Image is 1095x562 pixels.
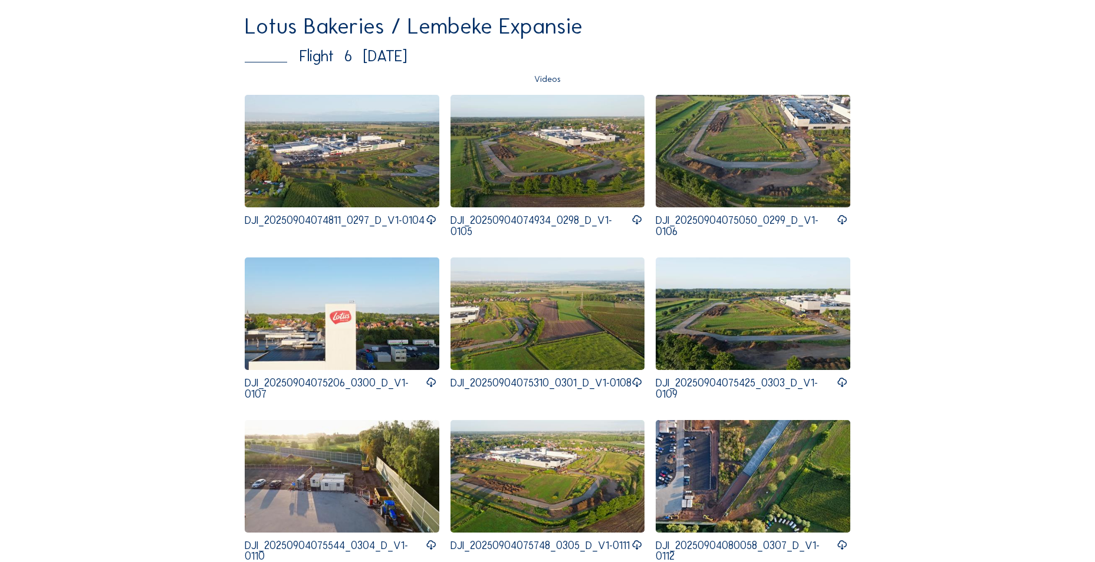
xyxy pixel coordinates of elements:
[363,48,407,64] div: [DATE]
[245,540,426,562] p: DJI_20250904075544_0304_D_V1-0110
[451,420,645,533] img: Thumbnail for 245
[656,257,850,370] img: Thumbnail for 243
[451,257,645,370] img: Thumbnail for 242
[451,95,645,207] img: Thumbnail for 239
[656,215,837,237] p: DJI_20250904075050_0299_D_V1-0106
[245,215,425,226] p: DJI_20250904074811_0297_D_V1-0104
[656,540,837,562] p: DJI_20250904080058_0307_D_V1-0112
[656,378,837,399] p: DJI_20250904075425_0303_D_V1-0109
[344,48,352,64] div: 6
[245,48,839,64] div: Flight
[245,15,850,37] div: Lotus Bakeries / Lembeke Expansie
[656,95,850,207] img: Thumbnail for 240
[245,95,439,207] img: Thumbnail for 238
[245,75,850,84] div: Videos
[451,215,632,237] p: DJI_20250904074934_0298_D_V1-0105
[245,257,439,370] img: Thumbnail for 241
[245,378,426,399] p: DJI_20250904075206_0300_D_V1-0107
[451,540,630,551] p: DJI_20250904075748_0305_D_V1-0111
[656,420,850,533] img: Thumbnail for 246
[451,378,632,389] p: DJI_20250904075310_0301_D_V1-0108
[245,420,439,533] img: Thumbnail for 244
